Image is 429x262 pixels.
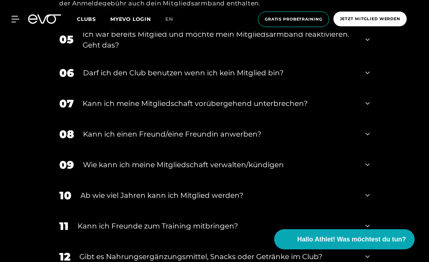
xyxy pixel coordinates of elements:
div: 06 [59,65,74,81]
span: en [165,16,173,22]
div: Darf ich den Club benutzen wenn ich kein Mitglied bin? [83,67,356,78]
div: Ich war bereits Mitglied und möchte mein Mitgliedsarmband reaktivieren. Geht das? [83,29,356,50]
button: Hallo Athlet! Was möchtest du tun? [274,229,415,249]
div: Wie kann ich meine Mitgliedschaft verwalten/kündigen [83,159,356,170]
a: Clubs [77,15,110,22]
div: 07 [59,96,74,112]
div: 10 [59,187,71,204]
span: Jetzt Mitglied werden [340,16,400,22]
div: 08 [59,126,74,142]
div: 05 [59,31,74,48]
div: Gibt es Nahrungsergänzungsmittel, Snacks oder Getränke im Club? [79,251,356,262]
a: Gratis Probetraining [256,12,331,27]
div: Kann ich einen Freund/eine Freundin anwerben? [83,129,356,139]
span: Hallo Athlet! Was möchtest du tun? [297,235,406,244]
span: Clubs [77,16,96,22]
span: Gratis Probetraining [265,16,322,22]
div: Kann ich meine Mitgliedschaft vorübergehend unterbrechen? [83,98,356,109]
a: en [165,15,182,23]
div: 11 [59,218,69,234]
a: MYEVO LOGIN [110,16,151,22]
div: Kann ich Freunde zum Training mitbringen? [78,221,356,231]
div: Ab wie viel Jahren kann ich Mitglied werden? [80,190,356,201]
div: 09 [59,157,74,173]
a: Jetzt Mitglied werden [331,12,409,27]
